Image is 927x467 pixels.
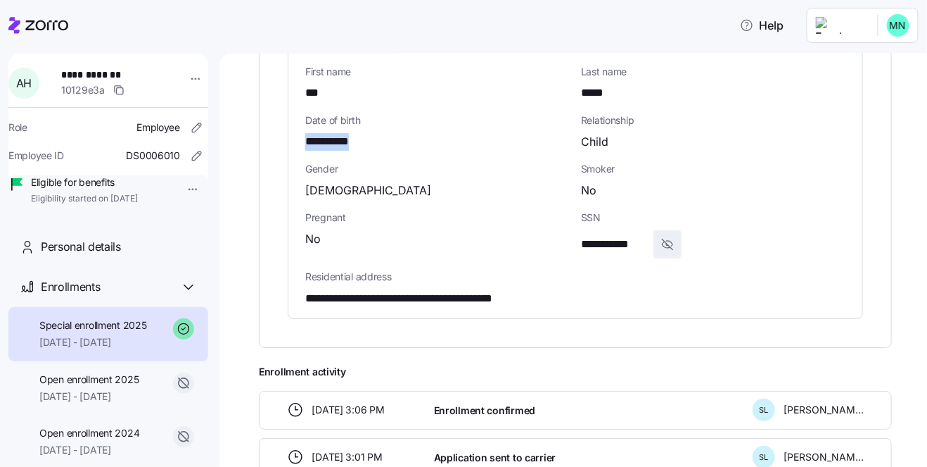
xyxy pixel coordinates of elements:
span: Role [8,120,27,135]
span: Enrollments [41,278,100,296]
span: First name [305,65,570,79]
span: Date of birth [305,113,570,127]
span: Special enrollment 2025 [39,318,147,332]
span: No [305,230,321,248]
span: Last name [581,65,845,79]
button: Help [729,11,795,39]
span: Personal details [41,238,121,256]
span: Help [740,17,784,34]
span: Pregnant [305,211,570,225]
span: Enrollment activity [259,365,892,379]
span: Enrollment confirmed [434,404,535,418]
span: Eligible for benefits [31,175,138,189]
span: A H [16,77,32,89]
span: Eligibility started on [DATE] [31,193,138,205]
span: Relationship [581,113,845,127]
span: S L [760,406,769,414]
span: Child [581,133,608,151]
span: Employee [136,120,180,135]
span: [DEMOGRAPHIC_DATA] [305,182,431,199]
span: Smoker [581,162,845,176]
span: [DATE] - [DATE] [39,443,139,457]
span: [PERSON_NAME] [784,450,864,464]
span: 10129e3a [61,83,105,97]
span: [DATE] 3:06 PM [312,403,385,417]
span: Gender [305,162,570,176]
span: No [581,182,596,199]
span: [DATE] - [DATE] [39,335,147,349]
span: SSN [581,211,845,225]
span: Open enrollment 2025 [39,373,139,387]
span: Open enrollment 2024 [39,426,139,440]
span: Application sent to carrier [434,451,556,465]
span: [PERSON_NAME] [784,403,864,417]
img: b0ee0d05d7ad5b312d7e0d752ccfd4ca [887,14,909,37]
span: DS0006010 [127,149,180,163]
img: Employer logo [816,17,867,34]
span: S L [760,454,769,461]
span: Residential address [305,270,845,284]
span: [DATE] - [DATE] [39,390,139,404]
span: Employee ID [8,149,64,163]
span: [DATE] 3:01 PM [312,450,383,464]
